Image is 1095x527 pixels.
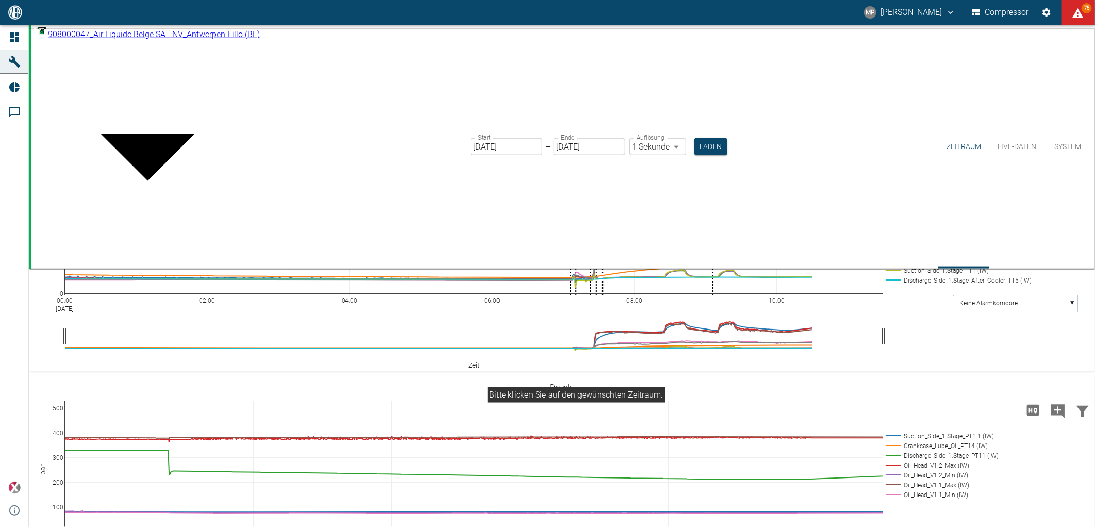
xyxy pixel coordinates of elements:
img: Xplore Logo [8,482,21,494]
button: Zeitraum [938,25,989,269]
button: Compressor [970,3,1031,22]
button: Einstellungen [1037,3,1056,22]
div: 1 Sekunde [629,138,686,155]
div: MP [864,6,876,19]
input: DD.MM.YYYY [471,138,542,155]
label: Auflösung [637,134,665,142]
span: 908000047_Air Liquide Belge SA - NV_Antwerpen-Lillo (BE) [48,29,260,39]
span: 75 [1082,3,1092,13]
input: DD.MM.YYYY [554,138,625,155]
button: Laden [694,138,727,155]
label: Ende [561,134,574,142]
span: Hohe Auflösung [1021,405,1046,415]
text: Keine Alarmkorridore [959,300,1018,307]
p: – [545,141,551,153]
button: System [1044,25,1091,269]
label: Start [478,134,491,142]
button: Live-Daten [989,25,1044,269]
img: logo [7,5,23,19]
button: Kommentar hinzufügen [1046,397,1070,424]
button: Daten filtern [1070,397,1095,424]
button: marc.philipps@neac.de [862,3,957,22]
